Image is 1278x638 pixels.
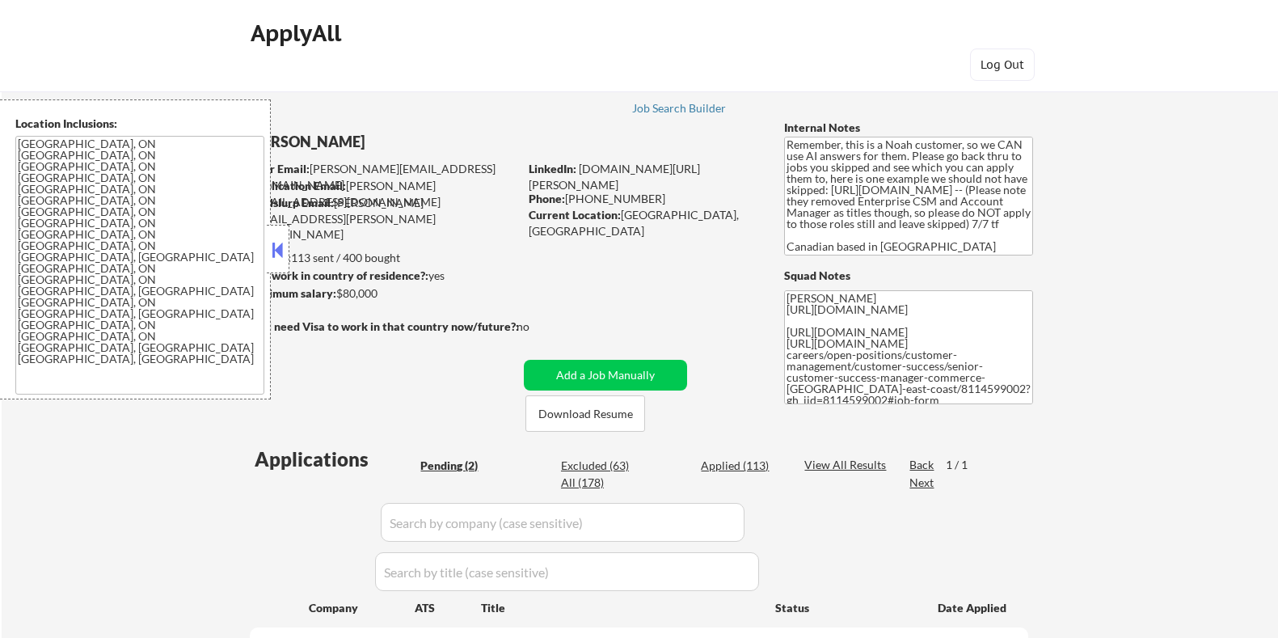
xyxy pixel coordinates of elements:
strong: Minimum salary: [249,286,336,300]
div: no [517,319,563,335]
div: Back [909,457,935,473]
div: 113 sent / 400 bought [249,250,518,266]
div: Title [481,600,760,616]
div: ApplyAll [251,19,346,47]
strong: Current Location: [529,208,621,222]
a: [DOMAIN_NAME][URL][PERSON_NAME] [529,162,700,192]
div: Excluded (63) [561,458,642,474]
div: View All Results [804,457,891,473]
div: [PERSON_NAME][EMAIL_ADDRESS][PERSON_NAME][DOMAIN_NAME] [250,195,518,243]
div: $80,000 [249,285,518,302]
button: Download Resume [525,395,645,432]
div: Location Inclusions: [15,116,264,132]
input: Search by company (case sensitive) [381,503,744,542]
div: [PERSON_NAME] [250,132,582,152]
div: All (178) [561,475,642,491]
input: Search by title (case sensitive) [375,552,759,591]
button: Add a Job Manually [524,360,687,391]
div: yes [249,268,513,284]
div: ATS [415,600,481,616]
div: [PERSON_NAME][EMAIL_ADDRESS][DOMAIN_NAME] [251,161,518,192]
div: Status [775,593,914,622]
div: [PERSON_NAME][EMAIL_ADDRESS][DOMAIN_NAME] [251,178,518,209]
div: Date Applied [938,600,1009,616]
button: Log Out [970,49,1035,81]
div: Company [309,600,415,616]
strong: Phone: [529,192,565,205]
strong: Can work in country of residence?: [249,268,428,282]
div: Applied (113) [701,458,782,474]
a: Job Search Builder [632,102,727,118]
strong: LinkedIn: [529,162,576,175]
strong: Application Email: [251,179,346,192]
strong: Will need Visa to work in that country now/future?: [250,319,519,333]
div: Job Search Builder [632,103,727,114]
div: [PHONE_NUMBER] [529,191,757,207]
div: Applications [255,450,415,469]
div: Next [909,475,935,491]
div: Squad Notes [784,268,1033,284]
div: Internal Notes [784,120,1033,136]
div: [GEOGRAPHIC_DATA], [GEOGRAPHIC_DATA] [529,207,757,239]
strong: Mailslurp Email: [250,196,334,209]
div: 1 / 1 [946,457,983,473]
div: Pending (2) [420,458,501,474]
